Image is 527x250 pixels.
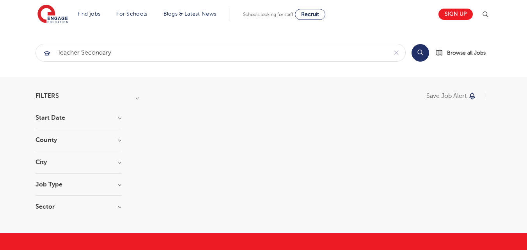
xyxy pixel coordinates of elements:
[163,11,216,17] a: Blogs & Latest News
[387,44,405,61] button: Clear
[438,9,473,20] a: Sign up
[243,12,293,17] span: Schools looking for staff
[35,115,121,121] h3: Start Date
[447,48,486,57] span: Browse all Jobs
[36,44,387,61] input: Submit
[435,48,492,57] a: Browse all Jobs
[35,181,121,188] h3: Job Type
[35,44,406,62] div: Submit
[426,93,467,99] p: Save job alert
[35,93,59,99] span: Filters
[116,11,147,17] a: For Schools
[35,137,121,143] h3: County
[412,44,429,62] button: Search
[295,9,325,20] a: Recruit
[78,11,101,17] a: Find jobs
[37,5,68,24] img: Engage Education
[35,204,121,210] h3: Sector
[426,93,477,99] button: Save job alert
[301,11,319,17] span: Recruit
[35,159,121,165] h3: City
